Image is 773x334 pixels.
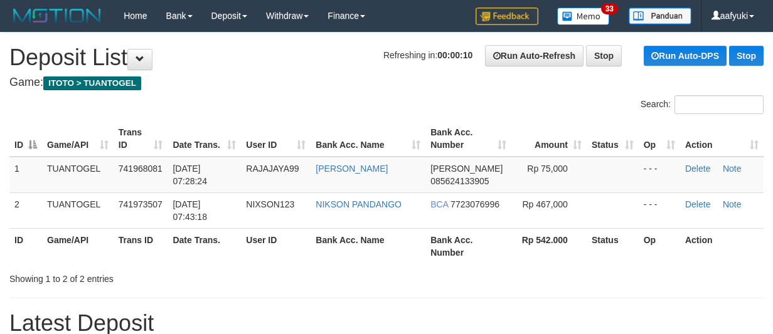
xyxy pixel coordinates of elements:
[119,164,163,174] span: 741968081
[9,45,764,70] h1: Deposit List
[601,3,618,14] span: 33
[641,95,764,114] label: Search:
[114,121,168,157] th: Trans ID: activate to sort column ascending
[685,164,710,174] a: Delete
[430,176,489,186] span: Copy 085624133905 to clipboard
[511,228,587,264] th: Rp 542.000
[639,192,680,228] td: - - -
[527,164,568,174] span: Rp 75,000
[723,164,742,174] a: Note
[639,157,680,193] td: - - -
[430,164,503,174] span: [PERSON_NAME]
[42,192,114,228] td: TUANTOGEL
[511,121,587,157] th: Amount: activate to sort column ascending
[316,199,402,209] a: NIKSON PANDANGO
[523,199,568,209] span: Rp 467,000
[680,121,764,157] th: Action: activate to sort column ascending
[42,228,114,264] th: Game/API
[723,199,742,209] a: Note
[9,157,42,193] td: 1
[557,8,610,25] img: Button%20Memo.svg
[639,228,680,264] th: Op
[485,45,584,66] a: Run Auto-Refresh
[43,76,141,90] span: ITOTO > TUANTOGEL
[425,121,511,157] th: Bank Acc. Number: activate to sort column ascending
[173,164,207,186] span: [DATE] 07:28:24
[9,121,42,157] th: ID: activate to sort column descending
[168,228,241,264] th: Date Trans.
[450,199,499,209] span: Copy 7723076996 to clipboard
[168,121,241,157] th: Date Trans.: activate to sort column ascending
[9,228,42,264] th: ID
[241,121,311,157] th: User ID: activate to sort column ascending
[316,164,388,174] a: [PERSON_NAME]
[729,46,764,66] a: Stop
[42,121,114,157] th: Game/API: activate to sort column ascending
[639,121,680,157] th: Op: activate to sort column ascending
[430,199,448,209] span: BCA
[674,95,764,114] input: Search:
[9,76,764,89] h4: Game:
[383,50,472,60] span: Refreshing in:
[680,228,764,264] th: Action
[425,228,511,264] th: Bank Acc. Number
[644,46,727,66] a: Run Auto-DPS
[311,121,425,157] th: Bank Acc. Name: activate to sort column ascending
[246,164,299,174] span: RAJAJAYA99
[587,228,639,264] th: Status
[476,8,538,25] img: Feedback.jpg
[246,199,294,209] span: NIXSON123
[241,228,311,264] th: User ID
[42,157,114,193] td: TUANTOGEL
[587,121,639,157] th: Status: activate to sort column ascending
[311,228,425,264] th: Bank Acc. Name
[9,268,312,285] div: Showing 1 to 2 of 2 entries
[119,199,163,209] span: 741973507
[586,45,622,66] a: Stop
[9,192,42,228] td: 2
[685,199,710,209] a: Delete
[629,8,691,24] img: panduan.png
[9,6,105,25] img: MOTION_logo.png
[437,50,472,60] strong: 00:00:10
[173,199,207,222] span: [DATE] 07:43:18
[114,228,168,264] th: Trans ID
